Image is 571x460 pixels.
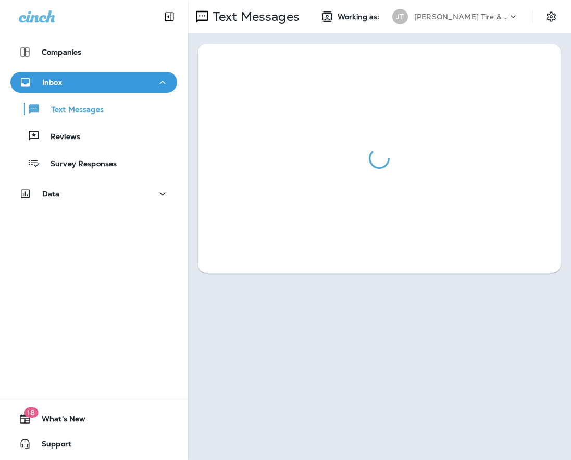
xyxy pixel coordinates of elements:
span: 18 [24,407,38,418]
p: Reviews [40,132,80,142]
p: Text Messages [208,9,300,24]
span: Working as: [338,13,382,21]
p: [PERSON_NAME] Tire & Auto [414,13,508,21]
button: Settings [542,7,561,26]
span: Support [31,440,71,452]
button: Collapse Sidebar [155,6,184,27]
button: Data [10,183,177,204]
p: Survey Responses [40,159,117,169]
button: Text Messages [10,98,177,120]
button: Companies [10,42,177,63]
span: What's New [31,415,85,427]
p: Inbox [42,78,62,86]
button: Survey Responses [10,152,177,174]
div: JT [392,9,408,24]
p: Text Messages [41,105,104,115]
button: Reviews [10,125,177,147]
p: Data [42,190,60,198]
p: Companies [42,48,81,56]
button: Support [10,433,177,454]
button: 18What's New [10,408,177,429]
button: Inbox [10,72,177,93]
